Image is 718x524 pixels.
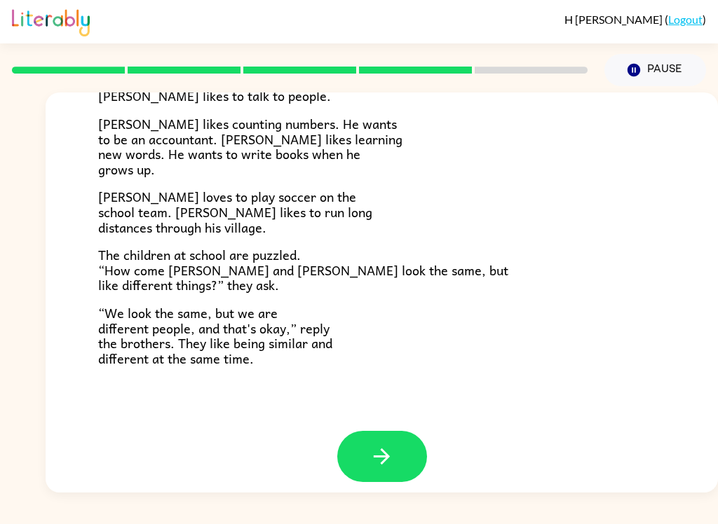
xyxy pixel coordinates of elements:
[12,6,90,36] img: Literably
[98,186,372,237] span: [PERSON_NAME] loves to play soccer on the school team. [PERSON_NAME] likes to run long distances ...
[564,13,706,26] div: ( )
[98,303,332,368] span: “We look the same, but we are different people, and that's okay,” reply the brothers. They like b...
[668,13,703,26] a: Logout
[604,54,706,86] button: Pause
[564,13,665,26] span: H [PERSON_NAME]
[98,113,402,179] span: [PERSON_NAME] likes counting numbers. He wants to be an accountant. [PERSON_NAME] likes learning ...
[98,244,508,295] span: The children at school are puzzled. “How come [PERSON_NAME] and [PERSON_NAME] look the same, but ...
